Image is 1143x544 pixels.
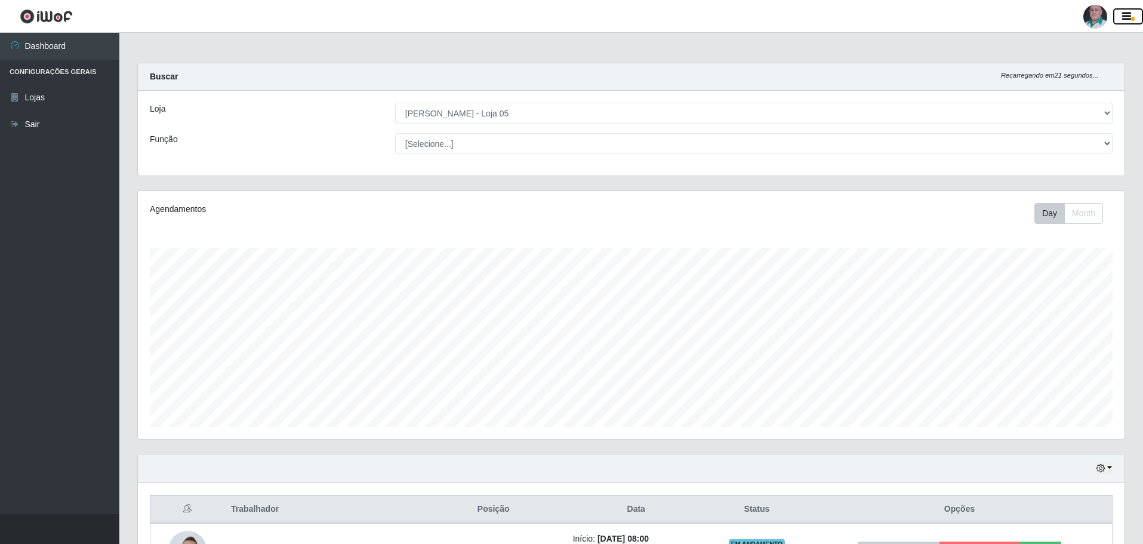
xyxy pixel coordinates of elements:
[150,72,178,81] strong: Buscar
[150,203,541,216] div: Agendamentos
[150,133,178,146] label: Função
[1064,203,1103,224] button: Month
[807,496,1112,524] th: Opções
[566,496,707,524] th: Data
[1034,203,1103,224] div: First group
[150,103,165,115] label: Loja
[1001,72,1098,79] i: Recarregando em 21 segundos...
[597,534,649,543] time: [DATE] 08:00
[707,496,807,524] th: Status
[1034,203,1065,224] button: Day
[1034,203,1113,224] div: Toolbar with button groups
[224,496,421,524] th: Trabalhador
[20,9,73,24] img: CoreUI Logo
[421,496,566,524] th: Posição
